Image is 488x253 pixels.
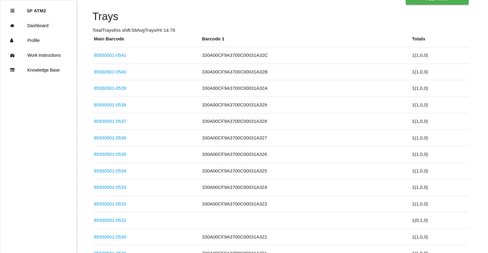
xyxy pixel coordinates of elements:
[200,97,410,113] td: 330A00CF9A3700C00031A329
[200,130,410,146] td: 330A00CF9A3700C00031A327
[94,201,126,206] a: 85930501-0532
[410,179,468,196] td: 1 ( 1 , 0 , 0 )
[200,64,410,80] td: 330A00CF9A3700C00031A32B
[94,102,126,107] a: 85930501-0538
[410,196,468,212] td: 1 ( 1 , 0 , 0 )
[200,146,410,163] td: 330A00CF9A3700C00031A326
[0,48,77,63] a: Work Instructions
[94,234,126,239] a: 85930501-0530
[200,179,410,196] td: 330A00CF9A3700C00031A324
[94,218,126,223] a: 85930501-0531
[27,3,46,13] p: SF ATM2
[410,212,468,229] td: 1 ( 0 , 1 , 0 )
[92,11,469,23] h4: Trays
[410,47,468,64] td: 1 ( 1 , 0 , 0 )
[0,33,77,48] a: Profile
[410,146,468,163] td: 1 ( 1 , 0 , 0 )
[0,63,77,77] a: Knowledge Base
[92,27,469,34] p: Total Trays this shift: 58 Avg Trays /Hr: 14.78
[10,3,14,18] div: Close
[92,35,200,47] th: Main Barcode
[94,168,126,173] a: 85930501-0534
[410,113,468,130] td: 1 ( 1 , 0 , 0 )
[200,80,410,97] td: 330A00CF9A3700C00031A32A
[410,130,468,146] td: 1 ( 1 , 0 , 0 )
[410,163,468,179] td: 1 ( 1 , 0 , 0 )
[200,163,410,179] td: 330A00CF9A3700C00031A325
[94,118,126,124] a: 85930501-0537
[410,97,468,113] td: 1 ( 1 , 0 , 0 )
[200,113,410,130] td: 330A00CF9A3700C00031A328
[0,18,77,33] a: Dashboard
[94,52,126,58] a: 85930501-0541
[410,64,468,80] td: 1 ( 1 , 0 , 0 )
[200,229,410,245] td: 330A00CF9A3700C00031A322
[94,151,126,157] a: 85930501-0535
[410,35,468,47] th: Totals
[410,229,468,245] td: 1 ( 1 , 0 , 0 )
[94,135,126,140] a: 85930501-0536
[94,69,126,74] a: 85930501-0540
[410,80,468,97] td: 1 ( 1 , 0 , 0 )
[94,85,126,91] a: 85930501-0539
[200,35,410,47] th: Barcode 1
[200,47,410,64] td: 330A00CF9A3700C00031A32C
[94,185,126,190] a: 85930501-0533
[200,196,410,212] td: 330A00CF9A3700C00031A323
